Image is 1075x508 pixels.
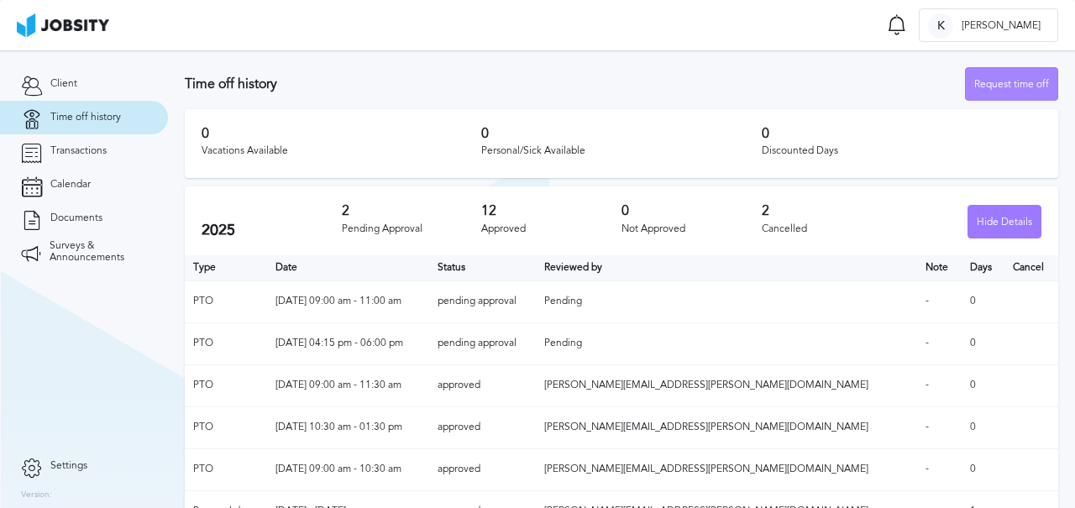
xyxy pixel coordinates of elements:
[536,255,917,280] th: Toggle SortBy
[267,448,428,490] td: [DATE] 09:00 am - 10:30 am
[429,364,536,406] td: approved
[926,463,929,474] span: -
[621,223,762,235] div: Not Approved
[926,295,929,306] span: -
[185,406,267,448] td: PTO
[267,322,428,364] td: [DATE] 04:15 pm - 06:00 pm
[185,280,267,322] td: PTO
[917,255,962,280] th: Toggle SortBy
[1004,255,1058,280] th: Cancel
[762,223,902,235] div: Cancelled
[429,280,536,322] td: pending approval
[44,44,188,57] div: Dominio: [DOMAIN_NAME]
[962,322,1004,364] td: 0
[50,78,77,90] span: Client
[962,280,1004,322] td: 0
[966,68,1057,102] div: Request time off
[185,255,267,280] th: Type
[27,44,40,57] img: website_grey.svg
[762,203,902,218] h3: 2
[962,406,1004,448] td: 0
[179,97,192,111] img: tab_keywords_by_traffic_grey.svg
[965,67,1058,101] button: Request time off
[429,406,536,448] td: approved
[481,126,761,141] h3: 0
[267,364,428,406] td: [DATE] 09:00 am - 11:30 am
[50,179,91,191] span: Calendar
[185,364,267,406] td: PTO
[185,448,267,490] td: PTO
[621,203,762,218] h3: 0
[926,421,929,432] span: -
[962,364,1004,406] td: 0
[70,97,83,111] img: tab_domain_overview_orange.svg
[544,337,582,348] span: Pending
[17,13,109,37] img: ab4bad089aa723f57921c736e9817d99.png
[926,337,929,348] span: -
[202,126,481,141] h3: 0
[342,203,482,218] h3: 2
[50,212,102,224] span: Documents
[429,255,536,280] th: Toggle SortBy
[197,99,267,110] div: Palabras clave
[27,27,40,40] img: logo_orange.svg
[50,145,107,157] span: Transactions
[429,448,536,490] td: approved
[185,322,267,364] td: PTO
[919,8,1058,42] button: K[PERSON_NAME]
[429,322,536,364] td: pending approval
[50,240,147,264] span: Surveys & Announcements
[962,448,1004,490] td: 0
[962,255,1004,280] th: Days
[762,126,1041,141] h3: 0
[544,379,868,390] span: [PERSON_NAME][EMAIL_ADDRESS][PERSON_NAME][DOMAIN_NAME]
[544,463,868,474] span: [PERSON_NAME][EMAIL_ADDRESS][PERSON_NAME][DOMAIN_NAME]
[202,222,342,239] h2: 2025
[544,295,582,306] span: Pending
[953,20,1049,32] span: [PERSON_NAME]
[47,27,82,40] div: v 4.0.25
[967,205,1041,238] button: Hide Details
[481,203,621,218] h3: 12
[968,206,1041,239] div: Hide Details
[926,379,929,390] span: -
[88,99,128,110] div: Dominio
[267,406,428,448] td: [DATE] 10:30 am - 01:30 pm
[50,460,87,472] span: Settings
[21,490,52,500] label: Version:
[544,421,868,432] span: [PERSON_NAME][EMAIL_ADDRESS][PERSON_NAME][DOMAIN_NAME]
[267,255,428,280] th: Toggle SortBy
[342,223,482,235] div: Pending Approval
[928,13,953,39] div: K
[202,145,481,157] div: Vacations Available
[481,223,621,235] div: Approved
[50,112,121,123] span: Time off history
[185,76,965,92] h3: Time off history
[267,280,428,322] td: [DATE] 09:00 am - 11:00 am
[481,145,761,157] div: Personal/Sick Available
[762,145,1041,157] div: Discounted Days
